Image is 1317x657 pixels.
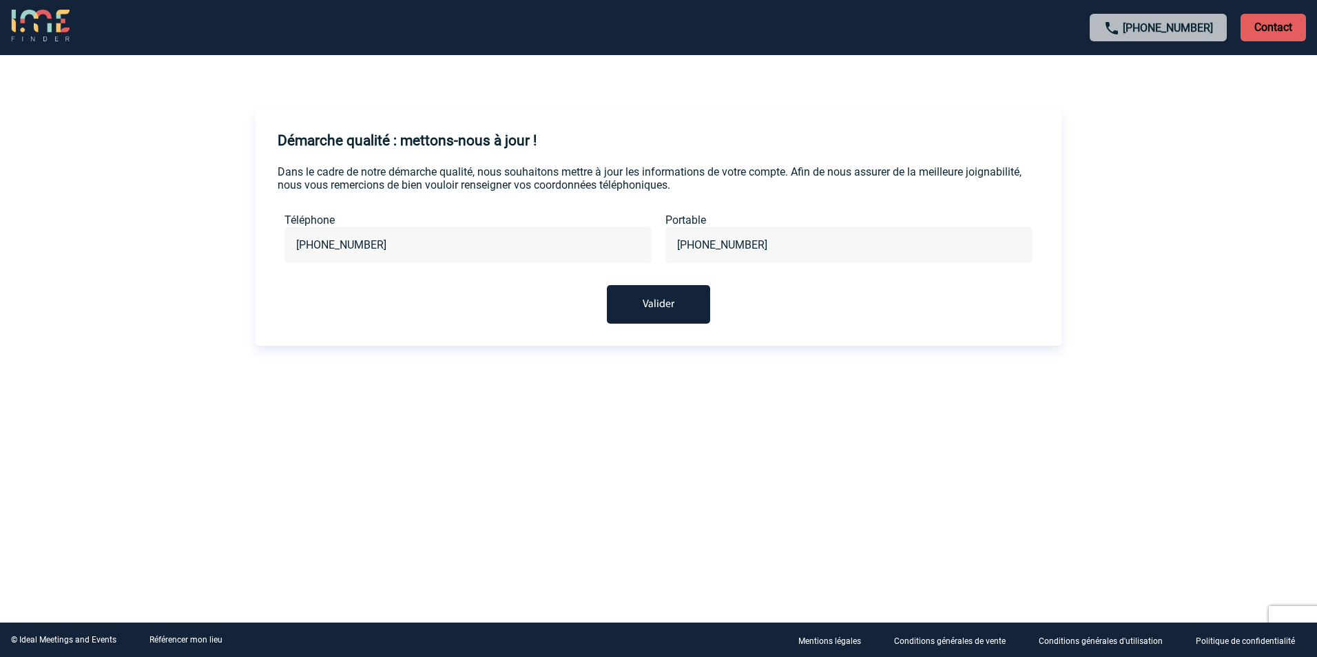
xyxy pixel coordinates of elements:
label: Portable [665,213,1033,227]
a: Référencer mon lieu [149,635,222,645]
a: Conditions générales de vente [883,634,1028,647]
label: Téléphone [284,213,652,227]
a: [PHONE_NUMBER] [1123,21,1213,34]
p: Contact [1241,14,1306,41]
button: Valider [607,285,710,324]
img: call-24-px.png [1103,20,1120,36]
div: © Ideal Meetings and Events [11,635,116,645]
p: Dans le cadre de notre démarche qualité, nous souhaitons mettre à jour les informations de votre ... [278,165,1039,191]
input: Téléphone [293,235,643,255]
a: Mentions légales [787,634,883,647]
a: Politique de confidentialité [1185,634,1317,647]
input: Portable [674,235,1024,255]
p: Conditions générales d'utilisation [1039,636,1163,646]
a: Conditions générales d'utilisation [1028,634,1185,647]
p: Politique de confidentialité [1196,636,1295,646]
p: Conditions générales de vente [894,636,1006,646]
h4: Démarche qualité : mettons-nous à jour ! [278,132,537,149]
p: Mentions légales [798,636,861,646]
